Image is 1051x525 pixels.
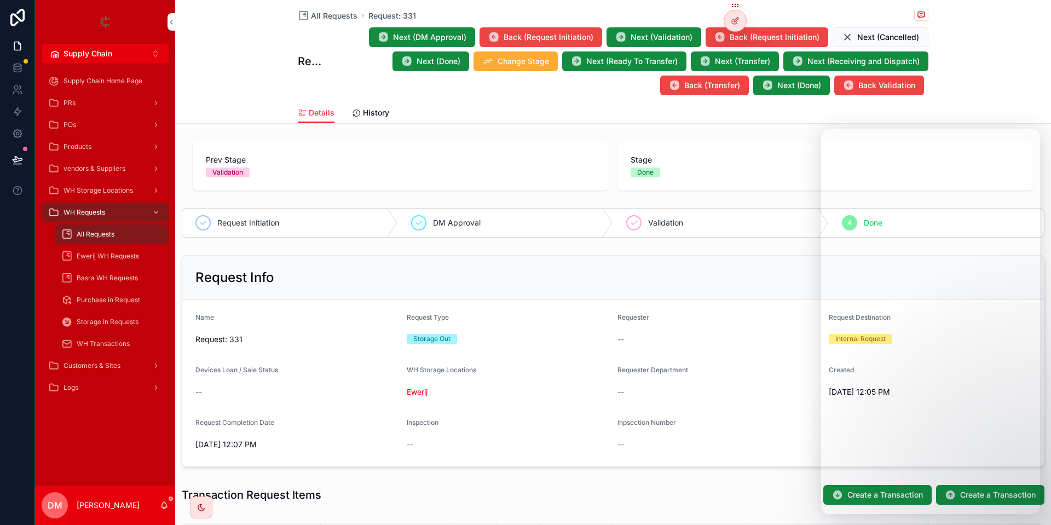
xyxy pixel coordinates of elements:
span: Validation [648,217,683,228]
span: Requester [617,313,649,321]
button: Change Stage [473,51,558,71]
span: Supply Chain Home Page [63,77,142,85]
button: Next (Transfer) [691,51,779,71]
a: All Requests [298,10,357,21]
a: WH Storage Locations [42,181,169,200]
h1: Request: 331 [298,54,327,69]
span: -- [617,386,624,397]
span: Devices Loan / Sale Status [195,366,278,374]
span: -- [195,386,202,397]
div: scrollable content [35,64,175,412]
span: vendors & Suppliers [63,164,125,173]
a: WH Requests [42,203,169,222]
span: Request Initiation [217,217,279,228]
span: Name [195,313,214,321]
span: Storage In Requests [77,318,138,326]
span: Basra WH Requests [77,274,138,282]
a: Purchase in Request [55,290,169,310]
div: Validation [212,168,243,177]
button: Next (Done) [392,51,469,71]
span: Purchase in Request [77,296,140,304]
iframe: Intercom live chat [821,129,1040,514]
button: Back (Transfer) [660,76,749,95]
span: Back (Request Initiation) [730,32,819,43]
h1: Transaction Request Items [182,487,321,503]
span: Ewerij WH Requests [77,252,139,261]
a: Details [298,103,334,124]
h2: Request Info [195,269,274,286]
span: Next (Done) [417,56,460,67]
span: All Requests [311,10,357,21]
span: Stage [631,154,1020,165]
span: Prev Stage [206,154,596,165]
span: DM [48,499,62,512]
a: Supply Chain Home Page [42,71,169,91]
span: Details [309,107,334,118]
a: Basra WH Requests [55,268,169,288]
span: Requester Department [617,366,688,374]
span: Back Validation [858,80,915,91]
span: History [363,107,389,118]
span: Request: 331 [195,334,398,345]
span: -- [617,439,624,450]
span: All Requests [77,230,114,239]
a: Request: 331 [368,10,416,21]
span: WH Storage Locations [63,186,133,195]
a: Ewerij [407,386,428,397]
button: Next (Validation) [607,27,701,47]
button: Next (Receiving and Dispatch) [783,51,928,71]
a: PRs [42,93,169,113]
span: [DATE] 12:07 PM [195,439,398,450]
span: WH Requests [63,208,105,217]
span: Products [63,142,91,151]
button: Back (Request Initiation) [706,27,828,47]
span: WH Transactions [77,339,130,348]
span: Next (Receiving and Dispatch) [807,56,920,67]
span: Logs [63,383,78,392]
a: Storage In Requests [55,312,169,332]
div: Done [637,168,654,177]
span: Next (Ready To Transfer) [586,56,678,67]
div: Storage Out [413,334,451,344]
span: Request Type [407,313,449,321]
span: WH Storage Locations [407,366,476,374]
button: Select Button [42,44,169,64]
span: Supply Chain [63,48,112,59]
a: History [352,103,389,125]
a: Customers & Sites [42,356,169,376]
button: Back Validation [834,76,924,95]
span: -- [407,439,413,450]
p: [PERSON_NAME] [77,500,140,511]
a: Ewerij WH Requests [55,246,169,266]
span: Next (Done) [777,80,821,91]
button: Back (Request Initiation) [480,27,602,47]
span: Request Completion Date [195,418,274,426]
a: Logs [42,378,169,397]
span: Next (DM Approval) [393,32,466,43]
span: Inpsection Number [617,418,676,426]
button: Next (Done) [753,76,830,95]
a: vendors & Suppliers [42,159,169,178]
span: Next (Cancelled) [857,32,919,43]
span: Change Stage [498,56,549,67]
a: Products [42,137,169,157]
span: Back (Request Initiation) [504,32,593,43]
span: POs [63,120,76,129]
span: Next (Transfer) [715,56,770,67]
a: POs [42,115,169,135]
span: PRs [63,99,76,107]
span: -- [617,334,624,345]
a: WH Transactions [55,334,169,354]
span: Back (Transfer) [684,80,740,91]
a: All Requests [55,224,169,244]
span: Customers & Sites [63,361,120,370]
span: DM Approval [433,217,481,228]
span: Inspection [407,418,438,426]
button: Next (Ready To Transfer) [562,51,686,71]
button: Next (Cancelled) [833,27,928,47]
button: Next (DM Approval) [369,27,475,47]
img: App logo [96,13,114,31]
span: Next (Validation) [631,32,692,43]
